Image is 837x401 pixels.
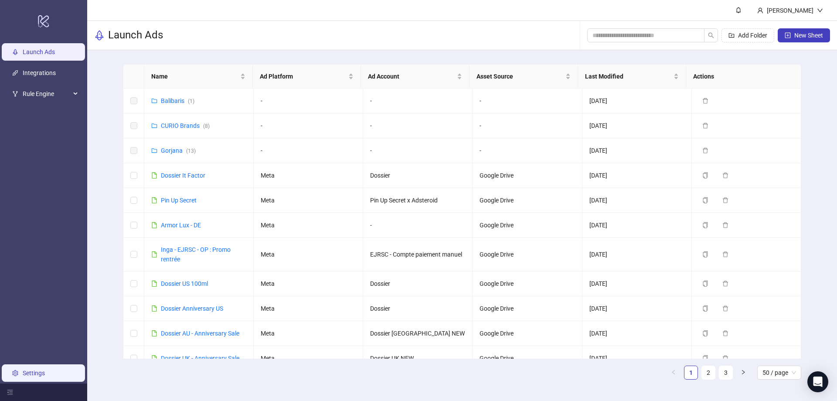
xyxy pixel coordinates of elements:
[254,138,363,163] td: -
[23,49,55,56] a: Launch Ads
[702,98,708,104] span: delete
[702,222,708,228] span: copy
[762,366,796,379] span: 50 / page
[254,213,363,238] td: Meta
[473,238,582,271] td: Google Drive
[151,305,157,312] span: file
[363,271,473,296] td: Dossier
[260,72,347,81] span: Ad Platform
[23,370,45,377] a: Settings
[203,123,210,129] span: ( 8 )
[254,188,363,213] td: Meta
[582,238,692,271] td: [DATE]
[161,305,223,312] a: Dossier Anniversary US
[684,366,697,379] a: 1
[363,213,473,238] td: -
[361,65,470,89] th: Ad Account
[363,89,473,113] td: -
[23,86,71,103] span: Rule Engine
[702,366,715,379] a: 2
[722,197,728,203] span: delete
[473,296,582,321] td: Google Drive
[702,251,708,257] span: copy
[363,113,473,138] td: -
[368,72,455,81] span: Ad Account
[161,246,231,263] a: Inga - EJRSC - OP : Promo rentrée
[151,147,157,154] span: folder
[757,366,801,380] div: Page Size
[701,366,715,380] li: 2
[585,72,672,81] span: Last Modified
[582,188,692,213] td: [DATE]
[735,7,742,13] span: bell
[702,123,708,129] span: delete
[582,271,692,296] td: [DATE]
[470,65,578,89] th: Asset Source
[151,355,157,361] span: file
[667,366,680,380] li: Previous Page
[161,147,196,154] a: Gorjana(13)
[473,113,582,138] td: -
[736,366,750,380] li: Next Page
[582,163,692,188] td: [DATE]
[794,32,823,39] span: New Sheet
[582,213,692,238] td: [DATE]
[363,188,473,213] td: Pin Up Secret x Adsteroid
[671,370,676,375] span: left
[722,222,728,228] span: delete
[728,32,735,38] span: folder-add
[582,296,692,321] td: [DATE]
[161,355,239,362] a: Dossier UK - Anniversary Sale
[161,122,210,129] a: CURIO Brands(8)
[778,28,830,42] button: New Sheet
[582,346,692,371] td: [DATE]
[807,371,828,392] div: Open Intercom Messenger
[254,163,363,188] td: Meta
[108,28,163,42] h3: Launch Ads
[363,238,473,271] td: EJRSC - Compte paiement manuel
[161,222,201,229] a: Armor Lux - DE
[684,366,698,380] li: 1
[702,172,708,178] span: copy
[702,147,708,154] span: delete
[736,366,750,380] button: right
[722,305,728,312] span: delete
[363,321,473,346] td: Dossier [GEOGRAPHIC_DATA] NEW
[702,197,708,203] span: copy
[785,32,791,38] span: plus-square
[253,65,361,89] th: Ad Platform
[94,30,105,41] span: rocket
[702,281,708,287] span: copy
[254,321,363,346] td: Meta
[817,7,823,14] span: down
[161,197,197,204] a: Pin Up Secret
[151,330,157,336] span: file
[476,72,564,81] span: Asset Source
[721,28,774,42] button: Add Folder
[254,89,363,113] td: -
[363,296,473,321] td: Dossier
[254,113,363,138] td: -
[582,321,692,346] td: [DATE]
[582,89,692,113] td: [DATE]
[151,281,157,287] span: file
[719,366,733,380] li: 3
[151,251,157,257] span: file
[708,32,714,38] span: search
[151,98,157,104] span: folder
[7,389,13,395] span: menu-fold
[722,355,728,361] span: delete
[151,172,157,178] span: file
[667,366,680,380] button: left
[578,65,687,89] th: Last Modified
[144,65,253,89] th: Name
[254,271,363,296] td: Meta
[702,305,708,312] span: copy
[473,188,582,213] td: Google Drive
[23,70,56,77] a: Integrations
[582,138,692,163] td: [DATE]
[473,89,582,113] td: -
[254,346,363,371] td: Meta
[741,370,746,375] span: right
[161,330,239,337] a: Dossier AU - Anniversary Sale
